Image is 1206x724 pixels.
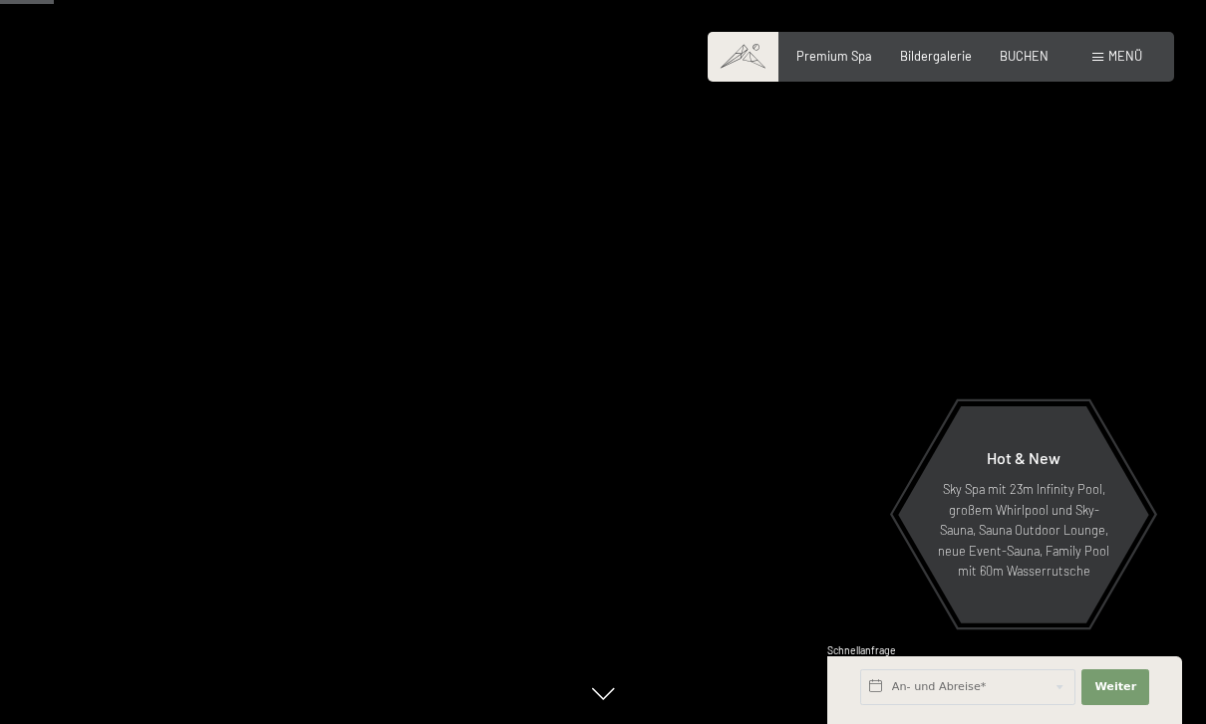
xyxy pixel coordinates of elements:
[1000,48,1049,64] a: BUCHEN
[827,644,896,656] span: Schnellanfrage
[1108,48,1142,64] span: Menü
[937,479,1110,581] p: Sky Spa mit 23m Infinity Pool, großem Whirlpool und Sky-Sauna, Sauna Outdoor Lounge, neue Event-S...
[1081,669,1149,705] button: Weiter
[900,48,972,64] a: Bildergalerie
[1094,679,1136,695] span: Weiter
[796,48,872,64] a: Premium Spa
[987,448,1060,467] span: Hot & New
[897,405,1150,624] a: Hot & New Sky Spa mit 23m Infinity Pool, großem Whirlpool und Sky-Sauna, Sauna Outdoor Lounge, ne...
